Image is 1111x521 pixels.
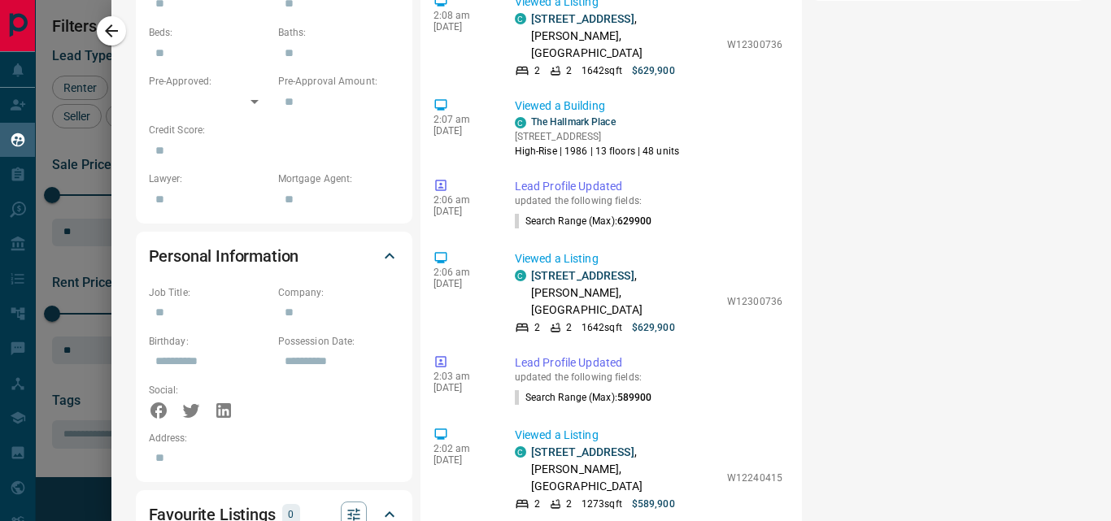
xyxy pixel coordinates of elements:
[149,74,270,89] p: Pre-Approved:
[515,250,782,267] p: Viewed a Listing
[434,267,490,278] p: 2:06 am
[617,392,652,403] span: 589900
[515,13,526,24] div: condos.ca
[531,11,719,62] p: , [PERSON_NAME], [GEOGRAPHIC_DATA]
[515,214,652,228] p: Search Range (Max) :
[515,195,782,206] p: updated the following fields:
[515,390,652,405] p: Search Range (Max) :
[515,144,679,158] p: High-Rise | 1986 | 13 floors | 48 units
[149,237,399,276] div: Personal Information
[434,10,490,21] p: 2:08 am
[534,63,540,78] p: 2
[582,320,622,335] p: 1642 sqft
[278,74,399,89] p: Pre-Approval Amount:
[582,497,622,511] p: 1273 sqft
[149,171,270,186] p: Lawyer:
[149,285,270,300] p: Job Title:
[515,117,526,128] div: condos.ca
[278,285,399,300] p: Company:
[434,278,490,289] p: [DATE]
[566,320,572,335] p: 2
[278,334,399,349] p: Possession Date:
[434,371,490,382] p: 2:03 am
[531,269,634,282] a: [STREET_ADDRESS]
[531,116,616,128] a: The Hallmark Place
[434,443,490,454] p: 2:02 am
[534,497,540,511] p: 2
[149,25,270,40] p: Beds:
[566,63,572,78] p: 2
[727,471,782,485] p: W12240415
[149,383,270,397] p: Social:
[149,123,399,137] p: Credit Score:
[149,334,270,349] p: Birthday:
[534,320,540,335] p: 2
[434,125,490,137] p: [DATE]
[434,21,490,33] p: [DATE]
[515,446,526,458] div: condos.ca
[278,25,399,40] p: Baths:
[632,497,675,511] p: $589,900
[515,178,782,195] p: Lead Profile Updated
[515,98,782,115] p: Viewed a Building
[434,194,490,206] p: 2:06 am
[566,497,572,511] p: 2
[515,354,782,371] p: Lead Profile Updated
[531,445,634,458] a: [STREET_ADDRESS]
[434,206,490,217] p: [DATE]
[632,63,675,78] p: $629,900
[727,37,782,52] p: W12300736
[515,129,679,144] p: [STREET_ADDRESS]
[531,444,719,495] p: , [PERSON_NAME], [GEOGRAPHIC_DATA]
[531,12,634,25] a: [STREET_ADDRESS]
[531,267,719,319] p: , [PERSON_NAME], [GEOGRAPHIC_DATA]
[582,63,622,78] p: 1642 sqft
[515,427,782,444] p: Viewed a Listing
[515,270,526,281] div: condos.ca
[278,171,399,186] p: Mortgage Agent:
[632,320,675,335] p: $629,900
[727,294,782,309] p: W12300736
[149,431,399,445] p: Address:
[434,114,490,125] p: 2:07 am
[515,371,782,383] p: updated the following fields:
[434,454,490,466] p: [DATE]
[617,215,652,227] span: 629900
[434,382,490,393] p: [DATE]
[149,243,299,269] h2: Personal Information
